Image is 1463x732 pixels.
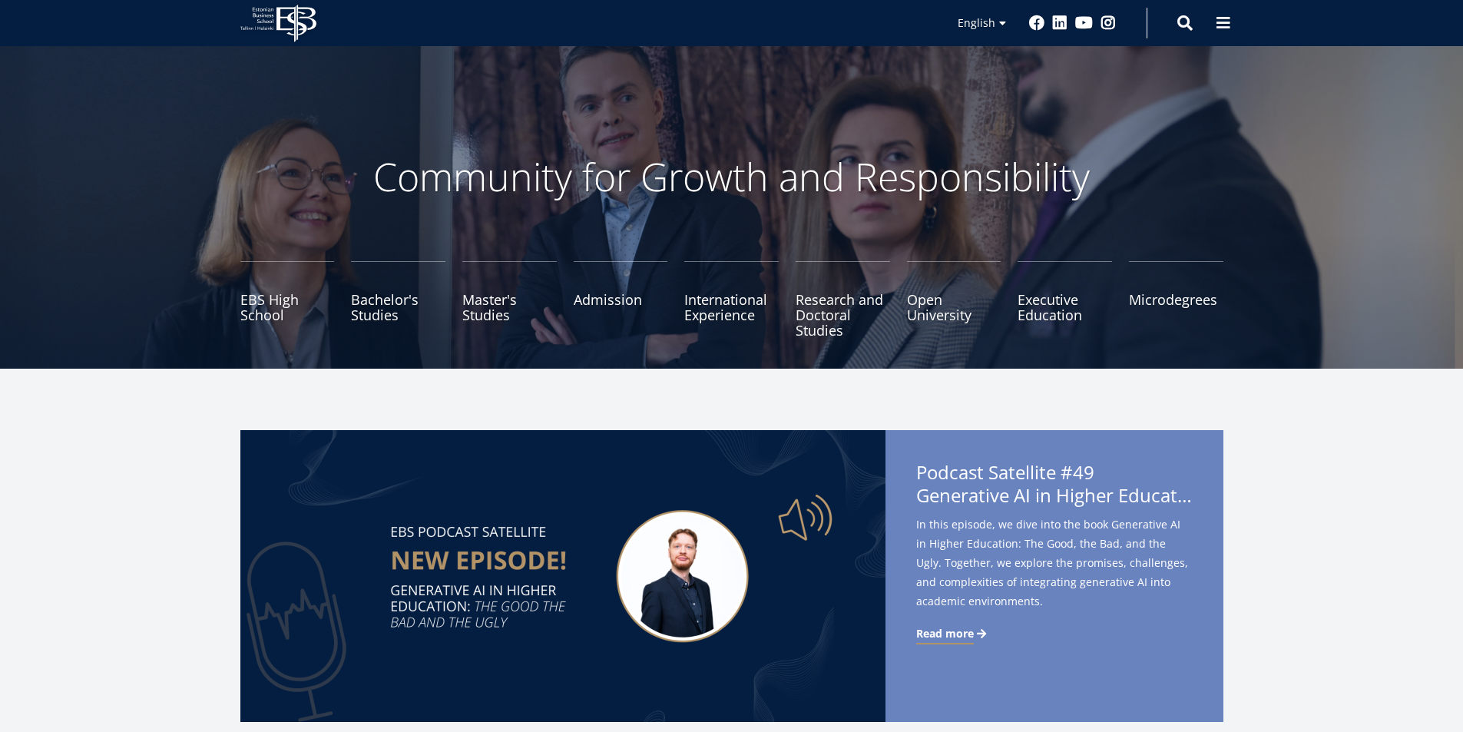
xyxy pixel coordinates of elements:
a: Instagram [1101,15,1116,31]
a: Facebook [1029,15,1044,31]
a: Master's Studies [462,261,557,338]
a: Linkedin [1052,15,1067,31]
a: Admission [574,261,668,338]
a: International Experience [684,261,779,338]
span: Podcast Satellite #49 [916,461,1193,512]
a: Executive Education [1018,261,1112,338]
a: EBS High School [240,261,335,338]
a: Open University [907,261,1001,338]
img: Satellite #49 [240,430,885,722]
span: Read more [916,626,974,641]
a: Read more [916,626,989,641]
span: Generative AI in Higher Education: The Good, the Bad, and the Ugly [916,484,1193,507]
a: Research and Doctoral Studies [796,261,890,338]
p: Community for Growth and Responsibility [325,154,1139,200]
a: Microdegrees [1129,261,1223,338]
a: Youtube [1075,15,1093,31]
a: Bachelor's Studies [351,261,445,338]
span: In this episode, we dive into the book Generative AI in Higher Education: The Good, the Bad, and ... [916,515,1193,611]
